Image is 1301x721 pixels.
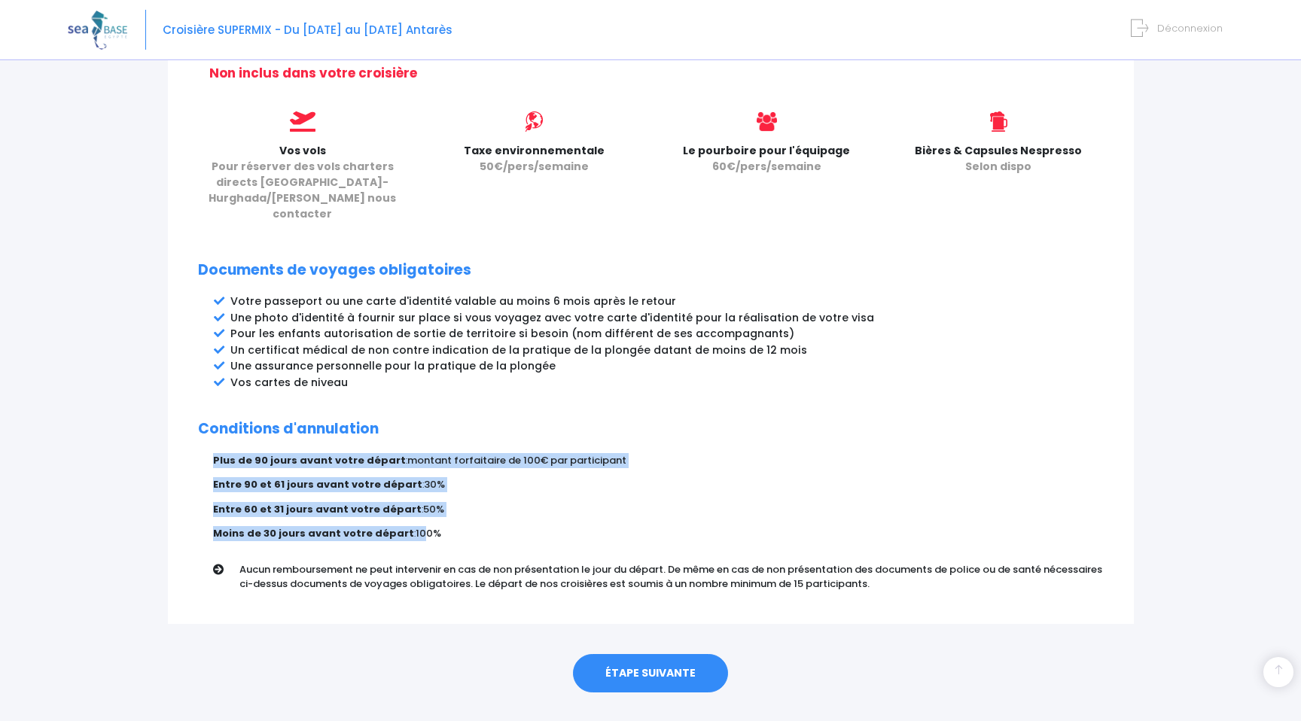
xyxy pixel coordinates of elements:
span: Pour réserver des vols charters directs [GEOGRAPHIC_DATA]-Hurghada/[PERSON_NAME] nous contacter [209,159,396,221]
span: 30% [424,477,445,491]
li: Une photo d'identité à fournir sur place si vous voyagez avec votre carte d'identité pour la réal... [230,310,1104,326]
span: 50% [423,502,444,516]
strong: Entre 60 et 31 jours avant votre départ [213,502,422,516]
span: 50€/pers/semaine [480,159,589,174]
span: 60€/pers/semaine [712,159,821,174]
li: Pour les enfants autorisation de sortie de territoire si besoin (nom différent de ses accompagnants) [230,326,1104,342]
span: Croisière SUPERMIX - Du [DATE] au [DATE] Antarès [163,22,452,38]
h2: Conditions d'annulation [198,421,1104,438]
h2: Documents de voyages obligatoires [198,262,1104,279]
p: Bières & Capsules Nespresso [894,143,1103,175]
p: : [213,453,1104,468]
p: Le pourboire pour l'équipage [662,143,871,175]
li: Une assurance personnelle pour la pratique de la plongée [230,358,1104,374]
p: : [213,526,1104,541]
img: icon_vols.svg [290,111,315,132]
span: Déconnexion [1157,21,1223,35]
img: icon_environment.svg [524,111,544,132]
li: Un certificat médical de non contre indication de la pratique de la plongée datant de moins de 12... [230,342,1104,358]
a: ÉTAPE SUIVANTE [573,654,728,693]
span: montant forfaitaire de 100€ par participant [407,453,626,467]
p: Aucun remboursement ne peut intervenir en cas de non présentation le jour du départ. De même en c... [239,562,1114,592]
p: : [213,502,1104,517]
strong: Plus de 90 jours avant votre départ [213,453,406,467]
span: Selon dispo [965,159,1031,174]
strong: Moins de 30 jours avant votre départ [213,526,414,540]
img: icon_users@2x.png [757,111,777,132]
p: : [213,477,1104,492]
li: Votre passeport ou une carte d'identité valable au moins 6 mois après le retour [230,294,1104,309]
strong: Entre 90 et 61 jours avant votre départ [213,477,422,491]
p: Taxe environnementale [430,143,639,175]
h2: Non inclus dans votre croisière [209,65,1104,81]
p: Vos vols [198,143,407,222]
span: 100% [416,526,441,540]
img: icon_biere.svg [990,111,1007,132]
li: Vos cartes de niveau [230,375,1104,391]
